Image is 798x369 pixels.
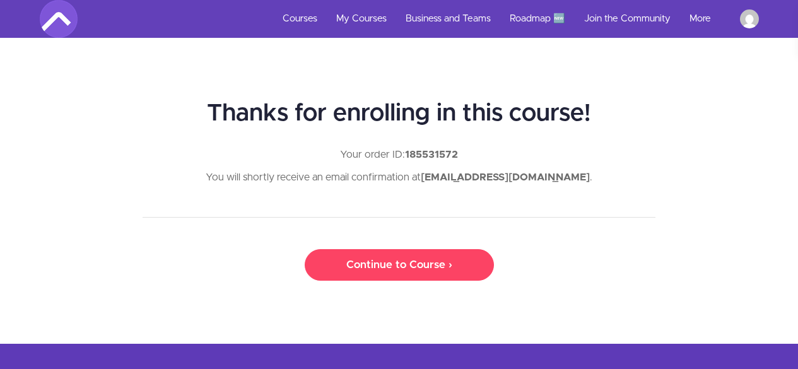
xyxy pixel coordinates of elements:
a: Continue to Course › [305,249,494,281]
p: Your order ID: [143,146,655,163]
img: sankarsai913@gmail.com [740,9,759,28]
p: You will shortly receive an email confirmation at . [143,169,655,185]
strong: [EMAIL_ADDRESS][DOMAIN_NAME] [421,172,590,182]
strong: 185531572 [405,149,458,160]
h1: Thanks for enrolling in this course! [143,101,655,127]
